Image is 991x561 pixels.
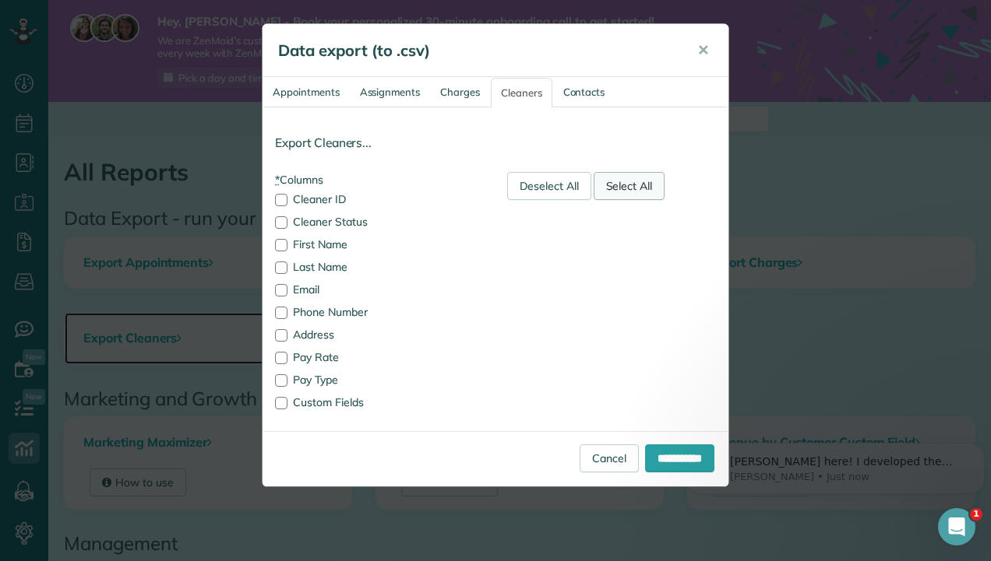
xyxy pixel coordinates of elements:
a: Contacts [554,78,615,107]
a: Charges [431,78,489,107]
a: Cleaners [491,78,552,107]
label: Pay Rate [275,352,484,363]
label: Email [275,284,484,295]
label: Columns [275,172,484,188]
div: Deselect All [507,172,591,200]
label: Cleaner ID [275,194,484,205]
iframe: Intercom live chat [938,508,975,545]
a: Appointments [263,78,349,107]
span: 1 [970,508,982,521]
label: Last Name [275,261,484,272]
label: Address [275,329,484,340]
p: Message from Alexandre, sent Just now [51,60,286,74]
img: Profile image for Alexandre [18,47,43,72]
a: Cancel [580,444,639,472]
label: Custom Fields [275,397,484,408]
span: ✕ [697,41,709,59]
div: message notification from Alexandre, Just now. Alex here! I developed the software you're current... [6,33,305,84]
label: Pay Type [275,374,484,385]
h5: Data export (to .csv) [278,40,675,61]
div: Select All [594,172,665,200]
label: Phone Number [275,307,484,317]
a: Assignments [351,78,430,107]
label: First Name [275,239,484,250]
p: [PERSON_NAME] here! I developed the software you're currently trialing (though I have help now!) ... [51,44,286,60]
h4: Export Cleaners... [275,136,716,149]
label: Cleaner Status [275,216,484,227]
